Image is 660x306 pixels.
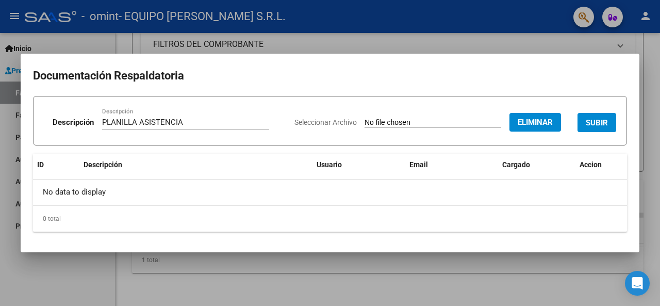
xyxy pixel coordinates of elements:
div: 0 total [33,206,627,232]
p: Descripción [53,117,94,128]
span: Usuario [317,160,342,169]
span: SUBIR [586,118,608,127]
datatable-header-cell: Descripción [79,154,312,176]
button: Eliminar [509,113,561,132]
span: Accion [580,160,602,169]
span: Descripción [84,160,122,169]
span: ID [37,160,44,169]
div: Open Intercom Messenger [625,271,650,296]
div: No data to display [33,180,627,205]
datatable-header-cell: Email [405,154,498,176]
datatable-header-cell: Cargado [498,154,575,176]
span: Eliminar [518,118,553,127]
h2: Documentación Respaldatoria [33,66,627,86]
datatable-header-cell: Accion [575,154,627,176]
span: Email [409,160,428,169]
datatable-header-cell: ID [33,154,79,176]
span: Seleccionar Archivo [294,118,357,126]
span: Cargado [502,160,530,169]
button: SUBIR [577,113,616,132]
datatable-header-cell: Usuario [312,154,405,176]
